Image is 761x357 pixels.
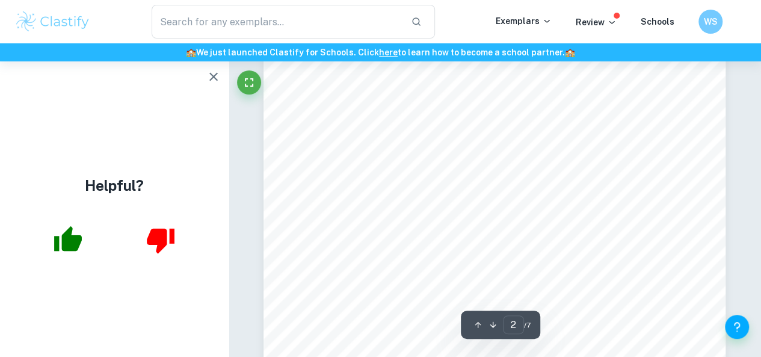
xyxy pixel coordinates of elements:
[725,315,749,339] button: Help and Feedback
[496,14,552,28] p: Exemplars
[565,48,575,57] span: 🏫
[186,48,196,57] span: 🏫
[152,5,401,39] input: Search for any exemplars...
[379,48,398,57] a: here
[237,70,261,95] button: Fullscreen
[698,10,722,34] button: WS
[576,16,617,29] p: Review
[2,46,759,59] h6: We just launched Clastify for Schools. Click to learn how to become a school partner.
[524,320,531,331] span: / 7
[14,10,91,34] img: Clastify logo
[641,17,674,26] a: Schools
[85,174,144,196] h4: Helpful?
[704,15,718,28] h6: WS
